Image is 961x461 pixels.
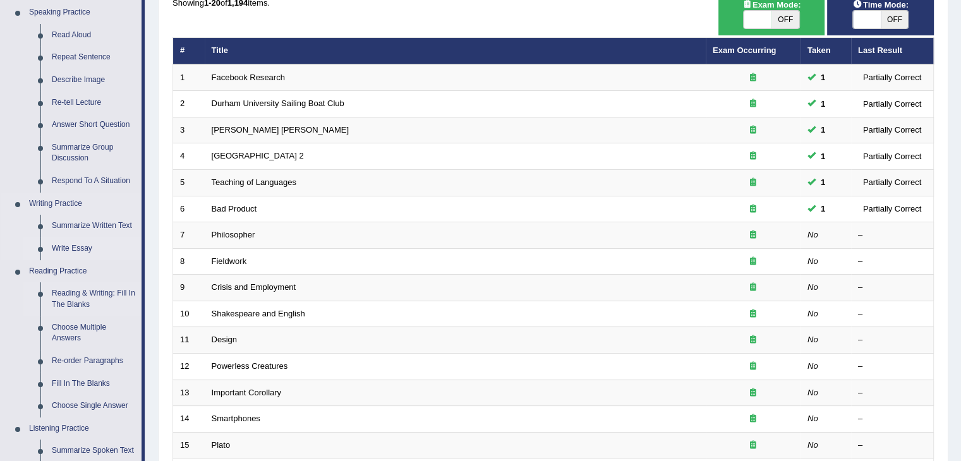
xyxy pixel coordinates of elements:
div: Exam occurring question [713,413,794,425]
a: Write Essay [46,237,142,260]
a: Important Corollary [212,388,282,397]
div: – [858,256,926,268]
a: Listening Practice [23,417,142,440]
td: 10 [173,301,205,327]
div: Exam occurring question [713,440,794,452]
td: 3 [173,117,205,143]
td: 12 [173,353,205,380]
div: Exam occurring question [713,203,794,215]
a: Choose Multiple Answers [46,316,142,350]
a: Re-tell Lecture [46,92,142,114]
td: 13 [173,380,205,406]
td: 11 [173,327,205,354]
div: – [858,361,926,373]
span: OFF [771,11,799,28]
div: Partially Correct [858,71,926,84]
em: No [807,388,818,397]
a: Repeat Sentence [46,46,142,69]
div: Exam occurring question [713,282,794,294]
td: 1 [173,64,205,91]
div: Exam occurring question [713,387,794,399]
span: You can still take this question [816,71,830,84]
div: Partially Correct [858,202,926,215]
a: Bad Product [212,204,257,213]
span: You can still take this question [816,97,830,111]
div: Exam occurring question [713,98,794,110]
a: Facebook Research [212,73,285,82]
div: – [858,440,926,452]
em: No [807,414,818,423]
td: 15 [173,432,205,458]
a: Respond To A Situation [46,170,142,193]
a: Answer Short Question [46,114,142,136]
div: – [858,282,926,294]
td: 8 [173,248,205,275]
th: Taken [801,38,851,64]
div: Exam occurring question [713,361,794,373]
div: Exam occurring question [713,256,794,268]
div: – [858,308,926,320]
a: [PERSON_NAME] [PERSON_NAME] [212,125,349,135]
div: – [858,413,926,425]
span: You can still take this question [816,150,830,163]
div: Partially Correct [858,176,926,189]
td: 7 [173,222,205,249]
div: Exam occurring question [713,177,794,189]
th: Last Result [851,38,934,64]
div: Exam occurring question [713,150,794,162]
a: Shakespeare and English [212,309,305,318]
a: Read Aloud [46,24,142,47]
td: 6 [173,196,205,222]
div: Exam occurring question [713,72,794,84]
a: Fieldwork [212,256,247,266]
em: No [807,440,818,450]
a: Crisis and Employment [212,282,296,292]
td: 4 [173,143,205,170]
a: Choose Single Answer [46,395,142,417]
em: No [807,230,818,239]
a: Teaching of Languages [212,177,296,187]
em: No [807,282,818,292]
a: Writing Practice [23,193,142,215]
a: [GEOGRAPHIC_DATA] 2 [212,151,304,160]
em: No [807,361,818,371]
div: Partially Correct [858,150,926,163]
span: You can still take this question [816,202,830,215]
span: You can still take this question [816,176,830,189]
a: Reading Practice [23,260,142,283]
th: Title [205,38,706,64]
div: – [858,229,926,241]
div: Partially Correct [858,123,926,136]
div: Exam occurring question [713,334,794,346]
td: 2 [173,91,205,117]
a: Describe Image [46,69,142,92]
div: Exam occurring question [713,229,794,241]
a: Philosopher [212,230,255,239]
a: Summarize Group Discussion [46,136,142,170]
em: No [807,335,818,344]
a: Design [212,335,237,344]
div: Exam occurring question [713,124,794,136]
a: Summarize Written Text [46,215,142,237]
a: Smartphones [212,414,260,423]
td: 14 [173,406,205,433]
a: Plato [212,440,231,450]
td: 9 [173,275,205,301]
a: Reading & Writing: Fill In The Blanks [46,282,142,316]
a: Exam Occurring [713,45,776,55]
a: Re-order Paragraphs [46,350,142,373]
em: No [807,309,818,318]
em: No [807,256,818,266]
span: OFF [881,11,909,28]
div: Exam occurring question [713,308,794,320]
a: Durham University Sailing Boat Club [212,99,344,108]
a: Powerless Creatures [212,361,288,371]
span: You can still take this question [816,123,830,136]
th: # [173,38,205,64]
div: – [858,334,926,346]
a: Speaking Practice [23,1,142,24]
div: Partially Correct [858,97,926,111]
div: – [858,387,926,399]
td: 5 [173,170,205,196]
a: Fill In The Blanks [46,373,142,395]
